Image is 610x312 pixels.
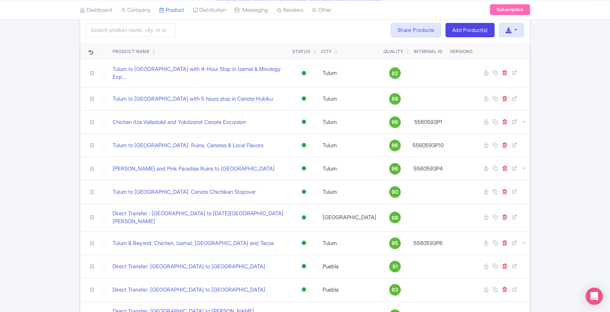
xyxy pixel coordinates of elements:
[392,263,398,270] span: 81
[392,188,398,196] span: 90
[300,284,308,295] div: Active
[113,48,149,55] div: Product Name
[383,237,407,249] a: 95
[300,163,308,174] div: Active
[392,69,398,77] span: 82
[318,110,381,134] td: Tulum
[391,23,441,37] a: Share Products
[318,180,381,203] td: Tulum
[318,255,381,278] td: Puebla
[383,284,407,296] a: 83
[300,187,308,197] div: Active
[392,95,398,103] span: 88
[113,239,274,248] a: Tulum & Beyond: Chichen, Izamal, [GEOGRAPHIC_DATA] and Tacos
[113,263,265,271] a: Direct Transfer: [GEOGRAPHIC_DATA] to [GEOGRAPHIC_DATA]
[410,43,447,59] th: Internal ID
[447,43,476,59] th: Versions
[113,210,287,226] a: Direct Transfer : [GEOGRAPHIC_DATA] to [DATE][GEOGRAPHIC_DATA][PERSON_NAME]
[392,141,398,149] span: 96
[318,203,381,231] td: [GEOGRAPHIC_DATA]
[383,140,407,151] a: 96
[445,23,495,37] a: Add Product(s)
[300,68,308,78] div: Active
[392,286,398,294] span: 83
[113,165,275,173] a: [PERSON_NAME] and Pink Paradise Ruins to [GEOGRAPHIC_DATA]
[318,87,381,110] td: Tulum
[300,261,308,272] div: Active
[410,231,447,255] td: 5560593P6
[383,67,407,79] a: 82
[318,278,381,301] td: Puebla
[318,59,381,87] td: Tulum
[383,261,407,272] a: 81
[383,163,407,174] a: 96
[410,134,447,157] td: 5560593P10
[113,65,287,81] a: Tulum to [GEOGRAPHIC_DATA] with 4-Hour Stop in Izamal & Mixology Exp...
[300,238,308,248] div: Active
[113,95,273,103] a: Tulum to [GEOGRAPHIC_DATA] with 5 hours stop in Cenote Hubiku
[383,116,407,128] a: 96
[410,110,447,134] td: 5560593P1
[392,239,398,247] span: 95
[86,23,176,37] input: Search product name, city, or interal id
[318,231,381,255] td: Tulum
[490,4,530,15] a: Subscription
[392,165,398,173] span: 96
[113,118,246,126] a: Chichen Itza Valladolid and Yokdzonot Cenote Excursion
[113,188,256,196] a: Tulum to [GEOGRAPHIC_DATA]: Cenote Chichikan Stopover
[383,212,407,223] a: 88
[318,157,381,180] td: Tulum
[113,141,263,150] a: Tulum to [GEOGRAPHIC_DATA]: Ruins, Cenotes & Local Flavors
[586,288,603,305] div: Open Intercom Messenger
[383,93,407,105] a: 88
[392,118,398,126] span: 96
[383,48,404,55] div: Quality
[300,117,308,127] div: Active
[292,48,311,55] div: Status
[392,214,398,222] span: 88
[410,157,447,180] td: 5560593P4
[113,286,265,294] a: Direct Transfer: [GEOGRAPHIC_DATA] to [GEOGRAPHIC_DATA]
[300,140,308,150] div: Active
[300,212,308,223] div: Active
[318,134,381,157] td: Tulum
[300,93,308,104] div: Active
[321,48,332,55] div: City
[383,186,407,198] a: 90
